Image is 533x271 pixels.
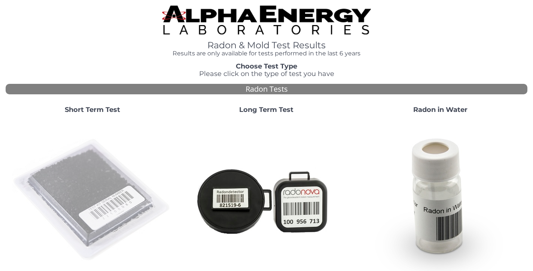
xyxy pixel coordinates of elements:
[162,40,371,50] h1: Radon & Mold Test Results
[199,70,334,78] span: Please click on the type of test you have
[413,106,467,114] strong: Radon in Water
[162,50,371,57] h4: Results are only available for tests performed in the last 6 years
[65,106,120,114] strong: Short Term Test
[6,84,527,95] div: Radon Tests
[162,6,371,34] img: TightCrop.jpg
[239,106,293,114] strong: Long Term Test
[236,62,297,70] strong: Choose Test Type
